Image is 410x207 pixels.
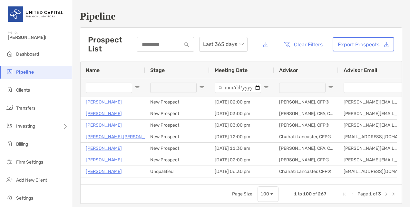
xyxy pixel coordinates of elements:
[16,51,39,57] span: Dashboard
[278,37,327,51] button: Clear Filters
[80,10,402,22] h1: Pipeline
[6,158,14,166] img: firm-settings icon
[16,69,34,75] span: Pipeline
[145,166,210,177] div: Unqualified
[86,179,122,187] a: [PERSON_NAME]
[279,67,298,73] span: Advisor
[86,133,159,141] a: [PERSON_NAME] [PERSON_NAME]
[86,110,122,118] a: [PERSON_NAME]
[260,191,269,197] div: 100
[86,167,122,175] a: [PERSON_NAME]
[378,191,381,197] span: 3
[145,154,210,166] div: New Prospect
[88,35,137,53] h3: Prospect List
[86,98,122,106] a: [PERSON_NAME]
[215,67,248,73] span: Meeting Date
[8,35,68,40] span: [PERSON_NAME]!
[215,83,261,93] input: Meeting Date Filter Input
[145,108,210,119] div: New Prospect
[6,194,14,202] img: settings icon
[145,96,210,108] div: New Prospect
[16,177,47,183] span: Add New Client
[294,191,297,197] span: 1
[342,192,347,197] div: First Page
[313,191,317,197] span: of
[210,154,274,166] div: [DATE] 02:00 pm
[373,191,377,197] span: of
[6,68,14,76] img: pipeline icon
[210,120,274,131] div: [DATE] 03:00 pm
[369,191,372,197] span: 1
[6,122,14,130] img: investing icon
[333,37,394,51] a: Export Prospects
[135,85,140,90] button: Open Filter Menu
[86,144,122,152] a: [PERSON_NAME]
[145,120,210,131] div: New Prospect
[274,166,338,177] div: Chahati Lancaster, CFP®
[274,108,338,119] div: [PERSON_NAME], CFA, CFP®
[350,192,355,197] div: Previous Page
[6,86,14,94] img: clients icon
[6,104,14,112] img: transfers icon
[210,108,274,119] div: [DATE] 03:00 pm
[210,131,274,142] div: [DATE] 12:00 pm
[344,67,377,73] span: Advisor Email
[274,120,338,131] div: [PERSON_NAME], CFP®
[6,176,14,184] img: add_new_client icon
[274,143,338,154] div: [PERSON_NAME], CFA, CFP®
[274,177,338,189] div: [PERSON_NAME], CFA, CFP®
[6,140,14,148] img: billing icon
[384,192,389,197] div: Next Page
[232,191,254,197] div: Page Size:
[16,123,35,129] span: Investing
[298,191,302,197] span: to
[16,105,35,111] span: Transfers
[203,37,244,51] span: Last 365 days
[357,191,368,197] span: Page
[210,143,274,154] div: [DATE] 11:30 am
[303,191,312,197] span: 100
[258,186,278,202] div: Page Size
[264,85,269,90] button: Open Filter Menu
[274,96,338,108] div: [PERSON_NAME], CFP®
[86,121,122,129] a: [PERSON_NAME]
[16,159,43,165] span: Firm Settings
[150,67,165,73] span: Stage
[16,141,28,147] span: Billing
[86,156,122,164] a: [PERSON_NAME]
[86,67,100,73] span: Name
[6,50,14,58] img: dashboard icon
[210,177,274,189] div: [DATE] 01:00 pm
[274,154,338,166] div: [PERSON_NAME], CFP®
[210,96,274,108] div: [DATE] 02:00 pm
[16,87,30,93] span: Clients
[274,131,338,142] div: Chahati Lancaster, CFP®
[145,131,210,142] div: New Prospect
[145,177,210,189] div: New Prospect
[210,166,274,177] div: [DATE] 06:30 pm
[391,192,396,197] div: Last Page
[318,191,327,197] span: 267
[199,85,204,90] button: Open Filter Menu
[328,85,333,90] button: Open Filter Menu
[8,3,64,26] img: United Capital Logo
[16,195,33,201] span: Settings
[86,83,132,93] input: Name Filter Input
[145,143,210,154] div: New Prospect
[184,42,189,47] img: input icon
